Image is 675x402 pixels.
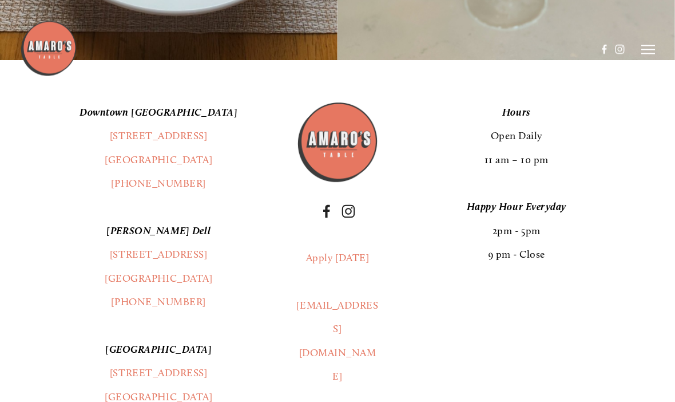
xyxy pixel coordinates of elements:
img: Amaro's Table [20,20,77,77]
a: Instagram [342,205,355,219]
a: [GEOGRAPHIC_DATA] [105,273,212,285]
a: [STREET_ADDRESS] [110,130,208,143]
img: Amaros_Logo.png [296,101,379,184]
a: [PHONE_NUMBER] [111,178,206,190]
em: [GEOGRAPHIC_DATA] [105,344,212,356]
a: [EMAIL_ADDRESS][DOMAIN_NAME] [296,299,378,383]
a: Facebook [320,205,333,219]
a: [PHONE_NUMBER] [111,296,206,309]
em: [PERSON_NAME] Dell [106,225,211,238]
a: [GEOGRAPHIC_DATA] [105,154,212,167]
em: Hours [502,107,531,119]
p: 2pm - 5pm 9 pm - Close [398,196,634,267]
em: Happy Hour Everyday [467,201,566,214]
a: Apply [DATE] [306,252,369,265]
em: Downtown [GEOGRAPHIC_DATA] [80,107,237,119]
a: [STREET_ADDRESS] [110,249,208,261]
p: Open Daily 11 am – 10 pm [398,101,634,172]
